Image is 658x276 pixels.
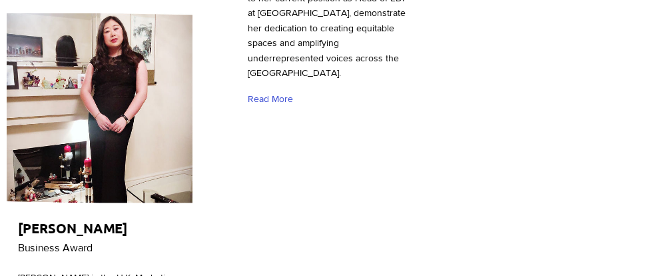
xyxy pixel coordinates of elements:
a: Read More [248,87,299,111]
span: [PERSON_NAME] [18,219,127,237]
span: Business Award [18,242,93,253]
img: Wenyan Sharp [7,13,192,203]
span: Read More [248,93,293,106]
